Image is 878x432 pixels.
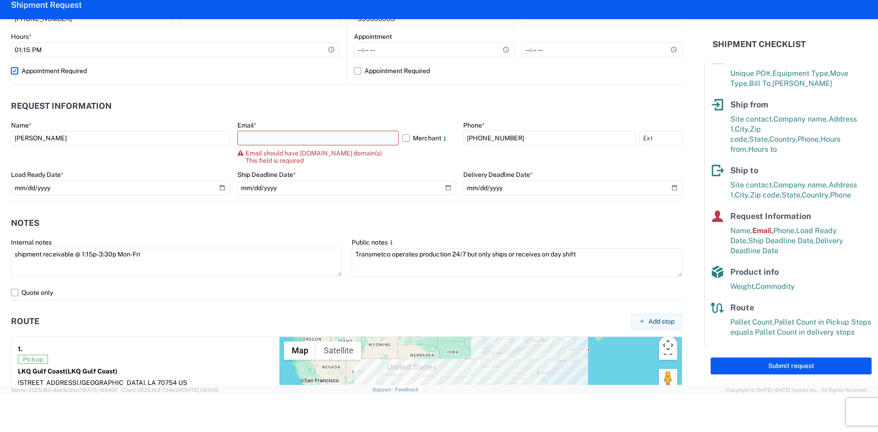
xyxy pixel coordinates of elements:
[18,379,80,386] span: [STREET_ADDRESS],
[782,191,802,199] span: State,
[372,387,395,392] a: Support
[463,171,533,179] label: Delivery Deadline Date
[354,32,392,41] label: Appointment
[730,181,773,189] span: Site contact,
[246,149,382,164] span: Email should have [DOMAIN_NAME] domain(s) This field is required
[11,219,39,228] h2: Notes
[730,318,774,326] span: Pallet Count,
[749,135,769,144] span: State,
[639,131,682,145] input: Ext
[755,282,795,291] span: Commodity
[749,79,772,88] span: Bill To,
[750,191,782,199] span: Zip code,
[730,211,811,221] span: Request Information
[711,357,872,374] button: Submit request
[712,39,806,50] h2: Shipment Checklist
[730,267,779,277] span: Product info
[237,171,296,179] label: Ship Deadline Date
[183,387,219,393] span: [DATE] 08:10:16
[730,226,752,235] span: Name,
[730,115,773,123] span: Site contact,
[631,313,682,330] button: Add stop
[730,282,755,291] span: Weight,
[726,386,867,394] span: Copyright © [DATE]-[DATE] Agistix Inc., All Rights Reserved
[830,191,851,199] span: Phone
[11,101,112,111] h2: Request Information
[798,135,820,144] span: Phone,
[11,387,118,393] span: Server: 2025.18.0-daa1fe12ee7
[748,236,815,245] span: Ship Deadline Date,
[18,368,118,375] strong: LKQ Gulf Coast
[11,238,52,246] label: Internal notes
[659,336,677,354] button: Map camera controls
[730,318,871,336] span: Pallet Count in Pickup Stops equals Pallet Count in delivery stops
[773,181,829,189] span: Company name,
[402,131,456,145] label: Merchant
[11,317,39,326] h2: Route
[772,79,832,88] span: [PERSON_NAME]
[18,343,22,355] strong: 1.
[11,64,340,78] label: Appointment Required
[11,285,682,300] label: Quote only
[82,387,118,393] span: [DATE] 10:04:51
[773,226,796,235] span: Phone,
[354,64,682,78] label: Appointment Required
[395,387,418,392] a: Feedback
[648,317,675,326] span: Add stop
[769,135,798,144] span: Country,
[748,145,777,154] span: Hours to
[11,121,32,129] label: Name
[802,191,830,199] span: Country,
[122,387,219,393] span: Client: 2025.18.0-7346316
[237,121,257,129] label: Email
[80,379,187,386] span: [GEOGRAPHIC_DATA], LA 70754 US
[772,69,830,78] span: Equipment Type,
[730,303,754,312] span: Route
[11,32,32,41] label: Hours
[735,125,750,133] span: City,
[352,238,395,246] label: Public notes
[463,121,485,129] label: Phone
[659,369,677,387] button: Drag Pegman onto the map to open Street View
[735,191,750,199] span: City,
[316,341,361,360] button: Show satellite imagery
[18,355,48,364] span: Pickup
[773,115,829,123] span: Company name,
[65,368,118,375] span: (LKQ Gulf Coast)
[730,165,758,175] span: Ship to
[752,226,773,235] span: Email,
[730,100,768,109] span: Ship from
[11,171,64,179] label: Load Ready Date
[730,69,772,78] span: Unique PO#,
[284,341,316,360] button: Show street map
